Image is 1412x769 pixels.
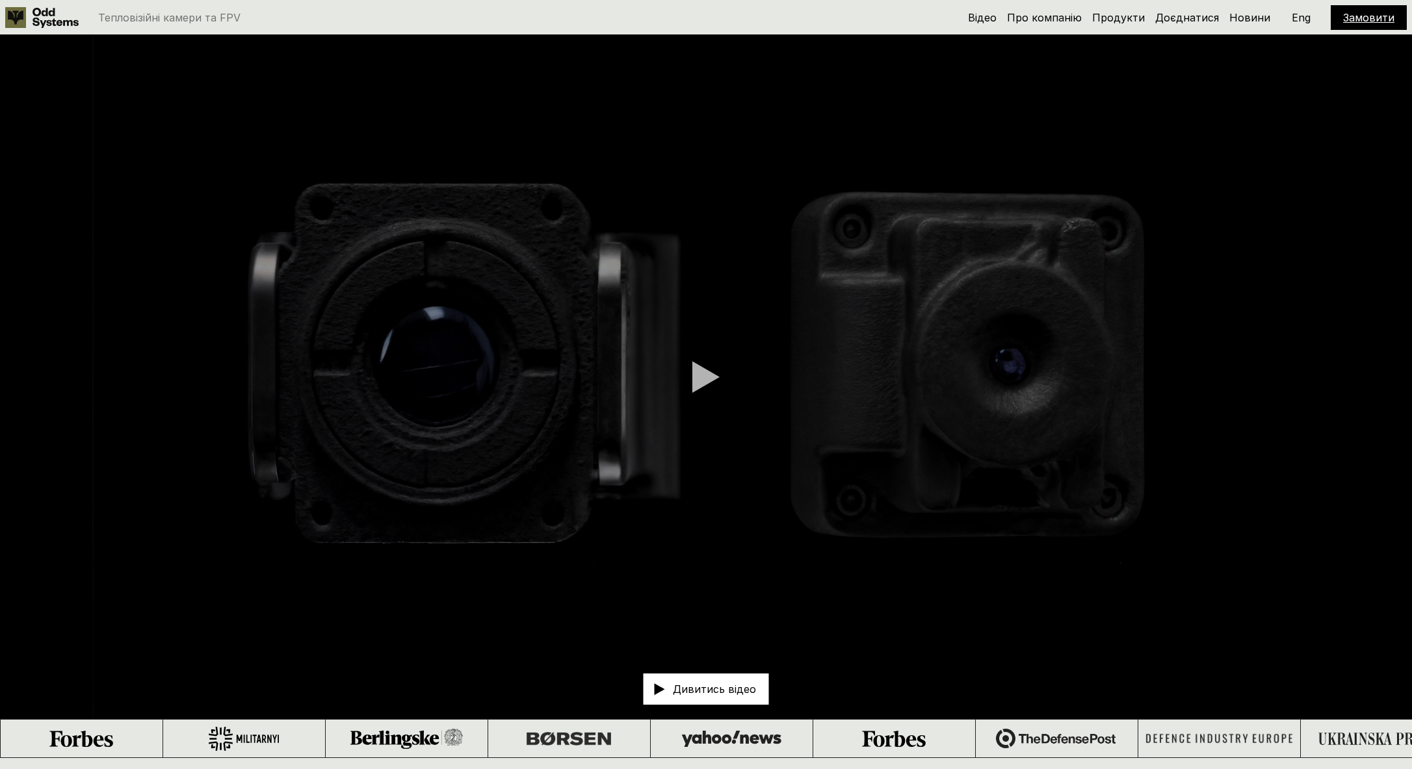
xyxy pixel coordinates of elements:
a: Новини [1229,11,1270,24]
p: Тепловізійні камери та FPV [98,12,241,23]
a: Доєднатися [1155,11,1219,24]
a: Відео [968,11,997,24]
p: Дивитись відео [673,684,756,694]
a: Про компанію [1007,11,1082,24]
a: Продукти [1092,11,1145,24]
p: Eng [1292,12,1311,23]
a: Замовити [1343,11,1394,24]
